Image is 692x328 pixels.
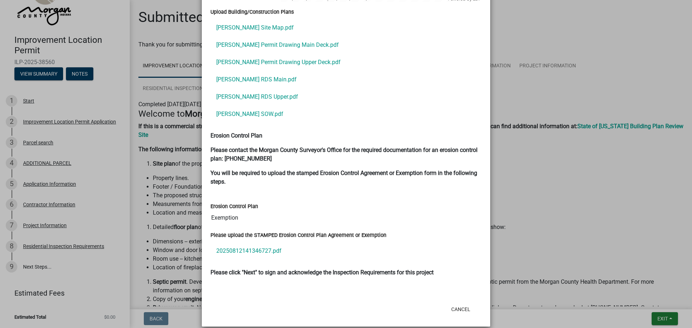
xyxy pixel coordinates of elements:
a: [PERSON_NAME] Permit Drawing Main Deck.pdf [210,36,482,54]
button: Cancel [445,303,476,316]
a: [PERSON_NAME] RDS Upper.pdf [210,88,482,105]
label: Upload Building/Construction Plans [210,10,294,15]
a: [PERSON_NAME] Permit Drawing Upper Deck.pdf [210,54,482,71]
strong: Please click "Next" to sign and acknowledge the Inspection Requirements for this project [210,269,434,276]
strong: You will be required to upload the stamped Erosion Control Agreement or Exemption form in the fol... [210,170,477,185]
strong: Please contact the Morgan County Surveyor's Office for the required documentation for an erosion ... [210,147,478,162]
label: Please upload the STAMPED Erosion Control Plan Agreement or Exemption [210,233,386,238]
a: [PERSON_NAME] SOW.pdf [210,105,482,123]
a: [PERSON_NAME] RDS Main.pdf [210,71,482,88]
strong: Erosion Control Plan [210,132,262,139]
a: [PERSON_NAME] Site Map.pdf [210,19,482,36]
a: 20250812141346727.pdf [210,242,482,260]
label: Erosion Control Plan [210,204,258,209]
